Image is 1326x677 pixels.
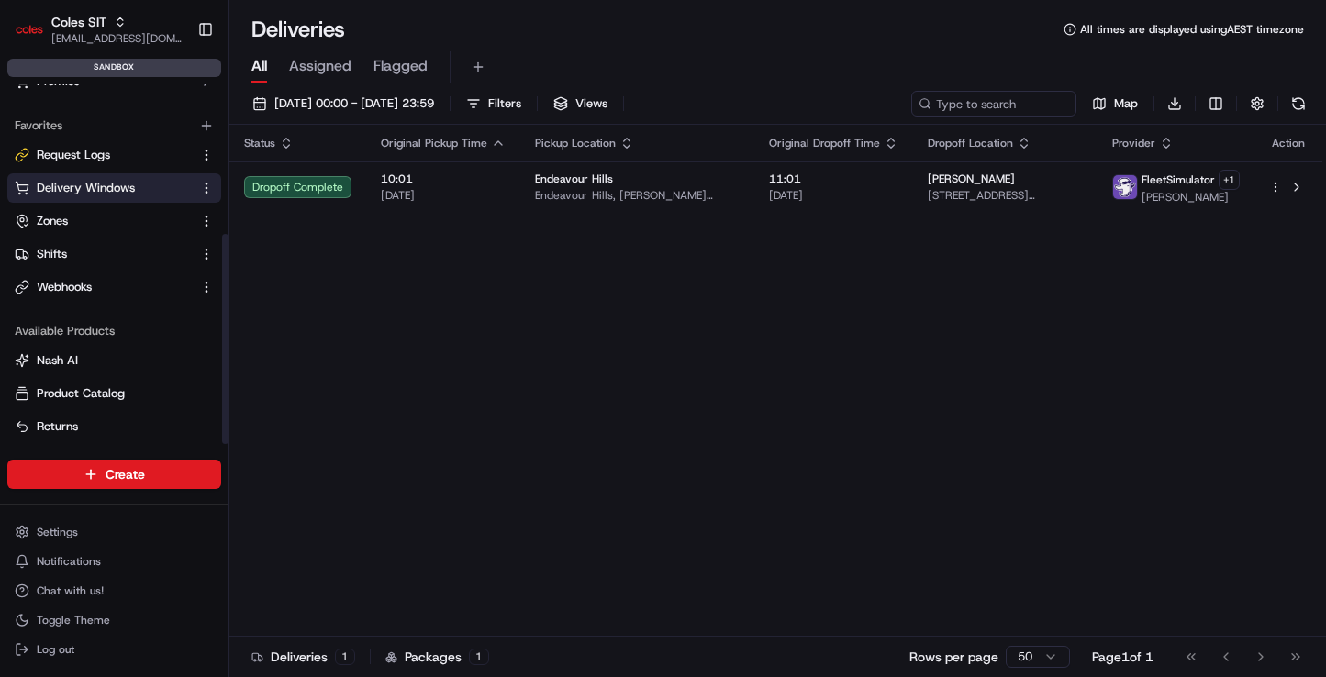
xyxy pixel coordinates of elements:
[148,259,302,292] a: 💻API Documentation
[7,519,221,545] button: Settings
[37,554,101,569] span: Notifications
[373,55,428,77] span: Flagged
[7,173,221,203] button: Delivery Windows
[15,180,192,196] a: Delivery Windows
[7,346,221,375] button: Nash AI
[183,311,222,325] span: Pylon
[251,15,345,44] h1: Deliveries
[535,136,616,150] span: Pickup Location
[62,194,232,208] div: We're available if you need us!
[1269,136,1308,150] div: Action
[48,118,330,138] input: Got a question? Start typing here...
[18,268,33,283] div: 📗
[7,7,190,51] button: Coles SITColes SIT[EMAIL_ADDRESS][DOMAIN_NAME]
[7,59,221,77] div: sandbox
[244,136,275,150] span: Status
[15,418,214,435] a: Returns
[251,55,267,77] span: All
[1114,95,1138,112] span: Map
[1092,648,1153,666] div: Page 1 of 1
[335,649,355,665] div: 1
[37,642,74,657] span: Log out
[51,31,183,46] button: [EMAIL_ADDRESS][DOMAIN_NAME]
[155,268,170,283] div: 💻
[7,549,221,574] button: Notifications
[37,352,78,369] span: Nash AI
[37,180,135,196] span: Delivery Windows
[7,379,221,408] button: Product Catalog
[7,111,221,140] div: Favorites
[7,460,221,489] button: Create
[15,352,214,369] a: Nash AI
[37,279,92,295] span: Webhooks
[928,188,1083,203] span: [STREET_ADDRESS][PERSON_NAME]
[488,95,521,112] span: Filters
[545,91,616,117] button: Views
[7,272,221,302] button: Webhooks
[7,607,221,633] button: Toggle Theme
[37,525,78,539] span: Settings
[928,136,1013,150] span: Dropoff Location
[1286,91,1311,117] button: Refresh
[15,147,192,163] a: Request Logs
[15,15,44,44] img: Coles SIT
[15,385,214,402] a: Product Catalog
[928,172,1015,186] span: [PERSON_NAME]
[15,279,192,295] a: Webhooks
[7,206,221,236] button: Zones
[37,147,110,163] span: Request Logs
[312,181,334,203] button: Start new chat
[769,172,898,186] span: 11:01
[173,266,295,284] span: API Documentation
[7,239,221,269] button: Shifts
[1084,91,1146,117] button: Map
[37,246,67,262] span: Shifts
[289,55,351,77] span: Assigned
[469,649,489,665] div: 1
[7,140,221,170] button: Request Logs
[7,578,221,604] button: Chat with us!
[62,175,301,194] div: Start new chat
[381,172,506,186] span: 10:01
[15,213,192,229] a: Zones
[129,310,222,325] a: Powered byPylon
[458,91,529,117] button: Filters
[911,91,1076,117] input: Type to search
[909,648,998,666] p: Rows per page
[1112,136,1155,150] span: Provider
[37,613,110,627] span: Toggle Theme
[7,412,221,441] button: Returns
[7,637,221,662] button: Log out
[251,648,355,666] div: Deliveries
[1142,190,1240,205] span: [PERSON_NAME]
[1142,172,1215,187] span: FleetSimulator
[15,246,192,262] a: Shifts
[244,91,442,117] button: [DATE] 00:00 - [DATE] 23:59
[106,465,145,483] span: Create
[37,266,140,284] span: Knowledge Base
[381,188,506,203] span: [DATE]
[18,18,55,55] img: Nash
[575,95,607,112] span: Views
[769,188,898,203] span: [DATE]
[535,172,613,186] span: Endeavour Hills
[18,175,51,208] img: 1736555255976-a54dd68f-1ca7-489b-9aae-adbdc363a1c4
[274,95,434,112] span: [DATE] 00:00 - [DATE] 23:59
[7,316,221,346] div: Available Products
[769,136,880,150] span: Original Dropoff Time
[51,13,106,31] button: Coles SIT
[1080,22,1304,37] span: All times are displayed using AEST timezone
[11,259,148,292] a: 📗Knowledge Base
[37,583,104,598] span: Chat with us!
[385,648,489,666] div: Packages
[1219,170,1240,190] button: +1
[18,73,334,103] p: Welcome 👋
[37,418,78,435] span: Returns
[1113,175,1137,199] img: FleetSimulator.png
[37,385,125,402] span: Product Catalog
[37,213,68,229] span: Zones
[535,188,740,203] span: Endeavour Hills, [PERSON_NAME][STREET_ADDRESS]
[381,136,487,150] span: Original Pickup Time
